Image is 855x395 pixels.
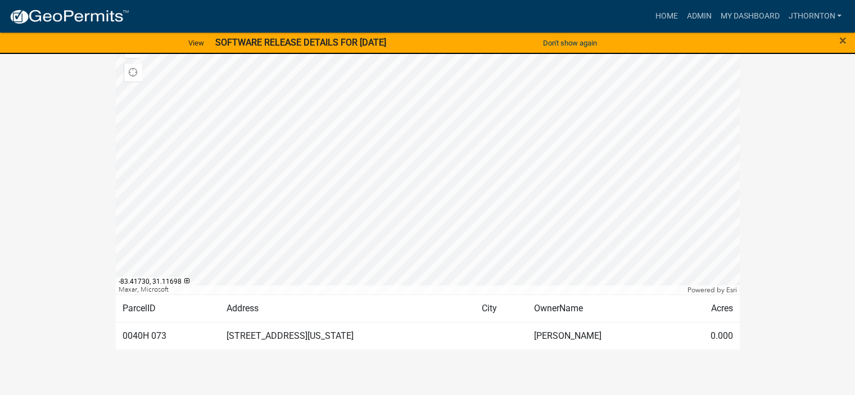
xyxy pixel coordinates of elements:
a: Esri [726,286,737,294]
a: View [184,34,209,52]
td: OwnerName [527,295,675,323]
button: Close [839,34,847,47]
span: × [839,33,847,48]
td: [STREET_ADDRESS][US_STATE] [220,323,475,350]
td: Acres [674,295,739,323]
a: JThornton [784,6,846,27]
td: City [475,295,527,323]
a: Home [650,6,682,27]
td: 0040H 073 [116,323,220,350]
div: Find my location [124,63,142,81]
td: 0.000 [674,323,739,350]
td: Address [220,295,475,323]
strong: SOFTWARE RELEASE DETAILS FOR [DATE] [215,37,386,48]
div: Maxar, Microsoft [116,285,685,294]
td: [PERSON_NAME] [527,323,675,350]
a: Admin [682,6,716,27]
td: ParcelID [116,295,220,323]
a: My Dashboard [716,6,784,27]
div: Powered by [685,285,740,294]
button: Don't show again [539,34,601,52]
